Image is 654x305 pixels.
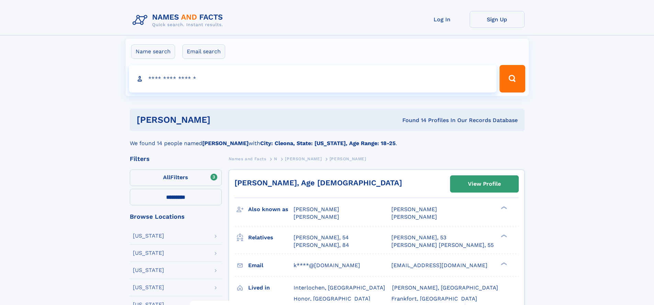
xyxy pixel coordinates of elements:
span: Honor, [GEOGRAPHIC_DATA] [294,295,370,302]
div: [US_STATE] [133,250,164,256]
a: N [274,154,277,163]
div: [US_STATE] [133,233,164,239]
span: All [163,174,170,181]
span: [PERSON_NAME] [330,156,366,161]
span: [PERSON_NAME] [294,206,339,213]
span: [PERSON_NAME] [391,214,437,220]
a: View Profile [450,176,518,192]
h3: Email [248,260,294,271]
span: Interlochen, [GEOGRAPHIC_DATA] [294,284,385,291]
div: ❯ [499,233,507,238]
h3: Also known as [248,204,294,215]
b: City: Cleona, State: [US_STATE], Age Range: 18-25 [260,140,395,146]
h1: [PERSON_NAME] [137,116,307,124]
img: Logo Names and Facts [130,11,229,30]
h3: Relatives [248,232,294,243]
a: [PERSON_NAME], 54 [294,234,349,241]
a: [PERSON_NAME] [285,154,322,163]
h3: Lived in [248,282,294,294]
input: search input [129,65,497,92]
span: [PERSON_NAME] [391,206,437,213]
div: View Profile [468,176,501,192]
a: Sign Up [470,11,525,28]
button: Search Button [500,65,525,92]
span: [EMAIL_ADDRESS][DOMAIN_NAME] [391,262,487,269]
label: Name search [131,44,175,59]
b: [PERSON_NAME] [202,140,249,146]
a: Names and Facts [229,154,266,163]
a: [PERSON_NAME] [PERSON_NAME], 55 [391,241,494,249]
span: [PERSON_NAME] [285,156,322,161]
div: We found 14 people named with . [130,131,525,148]
div: Filters [130,156,222,162]
a: [PERSON_NAME], 53 [391,234,446,241]
span: [PERSON_NAME], [GEOGRAPHIC_DATA] [392,284,498,291]
div: ❯ [499,261,507,266]
a: [PERSON_NAME], Age [DEMOGRAPHIC_DATA] [234,178,402,187]
span: [PERSON_NAME] [294,214,339,220]
div: [US_STATE] [133,268,164,273]
span: N [274,156,277,161]
div: ❯ [499,206,507,210]
div: [US_STATE] [133,285,164,290]
div: Found 14 Profiles In Our Records Database [306,117,518,124]
a: [PERSON_NAME], 84 [294,241,349,249]
span: Frankfort, [GEOGRAPHIC_DATA] [391,295,477,302]
label: Email search [182,44,225,59]
a: Log In [415,11,470,28]
div: Browse Locations [130,214,222,220]
label: Filters [130,170,222,186]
